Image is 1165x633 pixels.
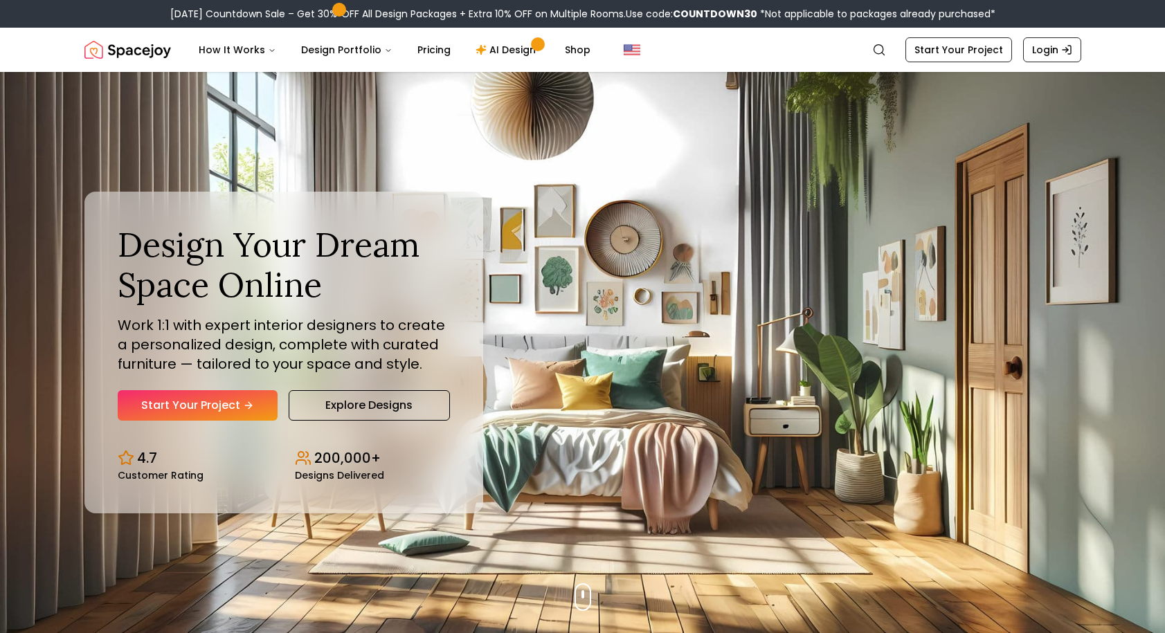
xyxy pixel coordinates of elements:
h1: Design Your Dream Space Online [118,225,450,304]
a: Login [1023,37,1081,62]
nav: Main [188,36,602,64]
a: Shop [554,36,602,64]
a: Start Your Project [118,390,278,421]
a: Start Your Project [905,37,1012,62]
b: COUNTDOWN30 [673,7,757,21]
small: Designs Delivered [295,470,384,480]
p: 4.7 [137,448,157,468]
small: Customer Rating [118,470,204,480]
div: [DATE] Countdown Sale – Get 30% OFF All Design Packages + Extra 10% OFF on Multiple Rooms. [170,7,995,21]
img: United States [624,42,640,58]
a: Pricing [406,36,462,64]
img: Spacejoy Logo [84,36,171,64]
span: *Not applicable to packages already purchased* [757,7,995,21]
nav: Global [84,28,1081,72]
a: Spacejoy [84,36,171,64]
p: Work 1:1 with expert interior designers to create a personalized design, complete with curated fu... [118,315,450,374]
a: Explore Designs [289,390,450,421]
a: AI Design [464,36,551,64]
div: Design stats [118,437,450,480]
button: Design Portfolio [290,36,404,64]
span: Use code: [626,7,757,21]
button: How It Works [188,36,287,64]
p: 200,000+ [314,448,381,468]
